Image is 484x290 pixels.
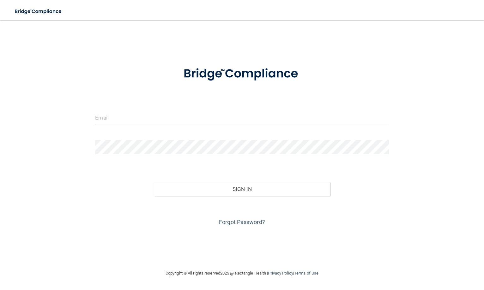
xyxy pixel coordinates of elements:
[171,58,313,90] img: bridge_compliance_login_screen.278c3ca4.svg
[219,219,265,225] a: Forgot Password?
[127,263,357,283] div: Copyright © All rights reserved 2025 @ Rectangle Health | |
[268,271,293,275] a: Privacy Policy
[294,271,318,275] a: Terms of Use
[154,182,330,196] button: Sign In
[9,5,68,18] img: bridge_compliance_login_screen.278c3ca4.svg
[95,111,389,125] input: Email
